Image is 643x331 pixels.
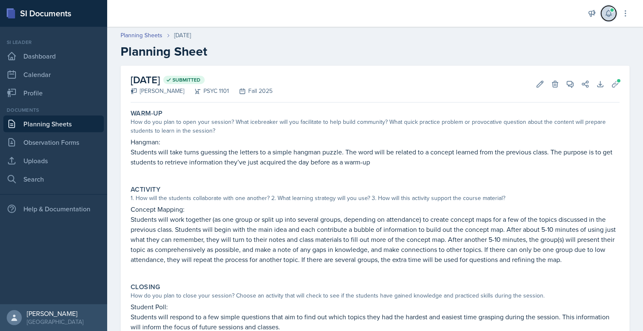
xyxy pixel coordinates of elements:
div: [PERSON_NAME] [27,309,83,318]
label: Activity [131,185,160,194]
a: Search [3,171,104,187]
h2: Planning Sheet [121,44,630,59]
a: Uploads [3,152,104,169]
a: Profile [3,85,104,101]
div: How do you plan to open your session? What icebreaker will you facilitate to help build community... [131,118,620,135]
div: Fall 2025 [229,87,273,95]
a: Calendar [3,66,104,83]
label: Closing [131,283,160,291]
a: Planning Sheets [3,115,104,132]
p: Concept Mapping: [131,204,620,214]
h2: [DATE] [131,72,273,87]
div: [PERSON_NAME] [131,87,184,95]
div: Si leader [3,38,104,46]
p: Student Poll: [131,302,620,312]
div: PSYC 1101 [184,87,229,95]
div: Help & Documentation [3,200,104,217]
p: Hangman: [131,137,620,147]
div: [DATE] [174,31,191,40]
div: How do you plan to close your session? Choose an activity that will check to see if the students ... [131,291,620,300]
label: Warm-Up [131,109,163,118]
p: Students will take turns guessing the letters to a simple hangman puzzle. The word will be relate... [131,147,620,167]
a: Observation Forms [3,134,104,151]
div: 1. How will the students collaborate with one another? 2. What learning strategy will you use? 3.... [131,194,620,203]
div: [GEOGRAPHIC_DATA] [27,318,83,326]
a: Dashboard [3,48,104,64]
p: Students will work together (as one group or split up into several groups, depending on attendanc... [131,214,620,264]
div: Documents [3,106,104,114]
span: Submitted [172,77,201,83]
a: Planning Sheets [121,31,162,40]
